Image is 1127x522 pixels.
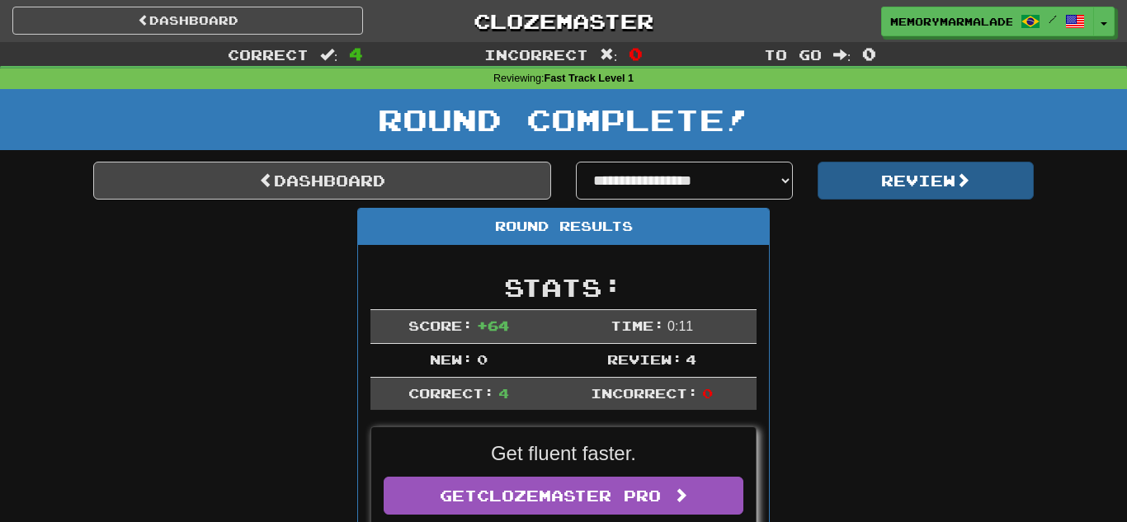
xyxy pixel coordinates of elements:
span: Score: [408,317,473,333]
h1: Round Complete! [6,103,1121,136]
span: 0 : 11 [667,319,693,333]
span: Correct [228,46,309,63]
strong: Fast Track Level 1 [545,73,634,84]
span: MemoryMarmalade [890,14,1012,29]
a: Dashboard [12,7,363,35]
span: : [600,48,618,62]
span: 0 [629,44,643,63]
span: New: [430,351,473,367]
span: 4 [686,351,696,367]
a: Dashboard [93,162,551,200]
span: 0 [477,351,488,367]
span: / [1049,13,1057,25]
span: Correct: [408,385,494,401]
span: 0 [702,385,713,401]
span: : [320,48,338,62]
p: Get fluent faster. [384,440,743,468]
button: Review [818,162,1035,200]
a: MemoryMarmalade / [881,7,1094,36]
span: : [833,48,851,62]
span: Clozemaster Pro [477,487,661,505]
span: Incorrect [484,46,588,63]
a: GetClozemaster Pro [384,477,743,515]
span: 4 [498,385,509,401]
span: 4 [349,44,363,63]
span: Incorrect: [591,385,698,401]
a: Clozemaster [388,7,738,35]
h2: Stats: [370,274,757,301]
div: Round Results [358,209,769,245]
span: + 64 [477,317,509,333]
span: 0 [862,44,876,63]
span: To go [764,46,822,63]
span: Review: [607,351,682,367]
span: Time: [611,317,664,333]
